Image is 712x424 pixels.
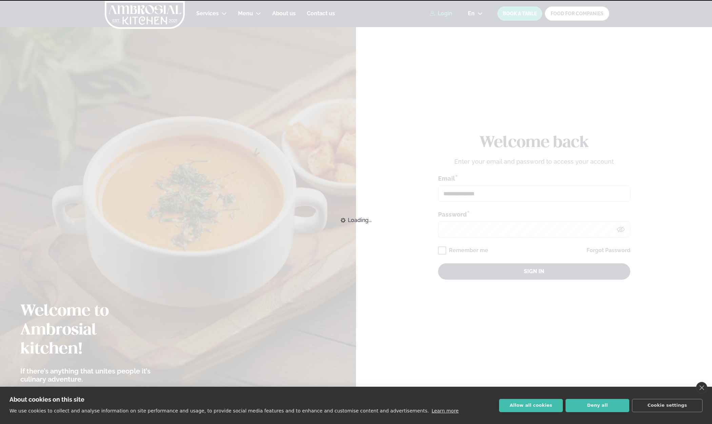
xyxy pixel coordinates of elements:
a: Learn more [432,408,459,413]
span: Loading... [348,213,372,228]
p: We use cookies to collect and analyse information on site performance and usage, to provide socia... [9,408,429,413]
a: close [696,382,707,393]
strong: About cookies on this site [9,396,84,403]
button: Deny all [566,399,629,412]
button: Allow all cookies [499,399,563,412]
button: Cookie settings [632,399,703,412]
